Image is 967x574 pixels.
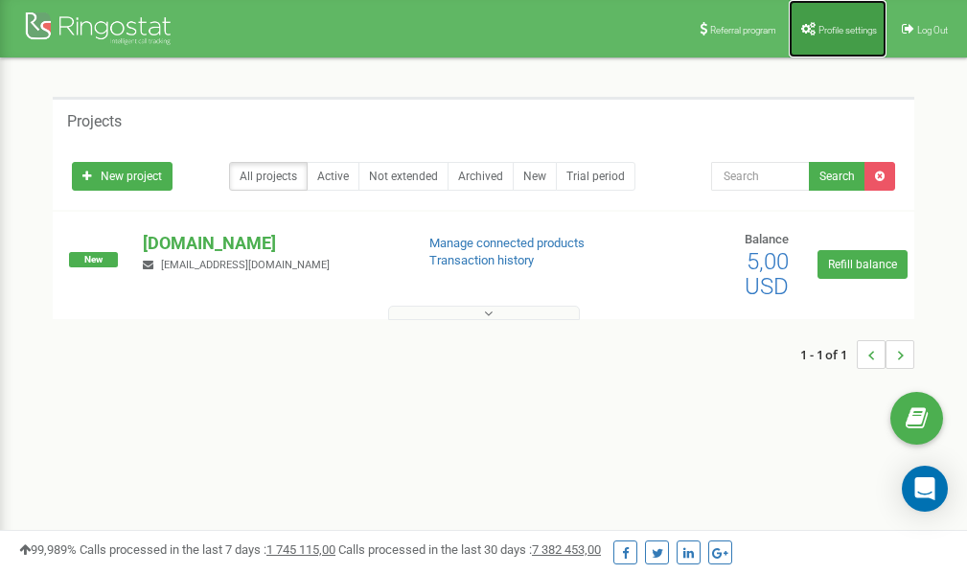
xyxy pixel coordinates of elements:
[67,113,122,130] h5: Projects
[902,466,948,512] div: Open Intercom Messenger
[800,321,914,388] nav: ...
[818,25,877,35] span: Profile settings
[143,231,398,256] p: [DOMAIN_NAME]
[800,340,857,369] span: 1 - 1 of 1
[817,250,908,279] a: Refill balance
[307,162,359,191] a: Active
[429,236,585,250] a: Manage connected products
[711,162,810,191] input: Search
[80,542,335,557] span: Calls processed in the last 7 days :
[448,162,514,191] a: Archived
[710,25,776,35] span: Referral program
[72,162,173,191] a: New project
[556,162,635,191] a: Trial period
[266,542,335,557] u: 1 745 115,00
[745,232,789,246] span: Balance
[69,252,118,267] span: New
[745,248,789,300] span: 5,00 USD
[513,162,557,191] a: New
[161,259,330,271] span: [EMAIL_ADDRESS][DOMAIN_NAME]
[358,162,449,191] a: Not extended
[19,542,77,557] span: 99,989%
[229,162,308,191] a: All projects
[809,162,865,191] button: Search
[338,542,601,557] span: Calls processed in the last 30 days :
[532,542,601,557] u: 7 382 453,00
[917,25,948,35] span: Log Out
[429,253,534,267] a: Transaction history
